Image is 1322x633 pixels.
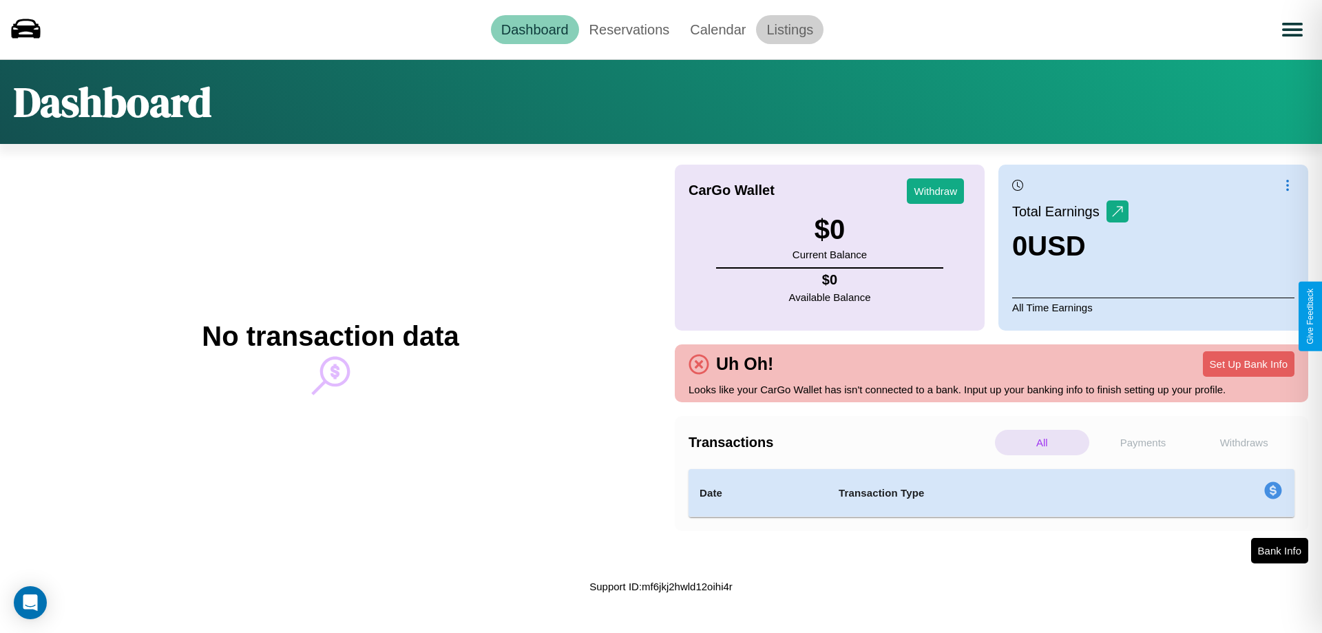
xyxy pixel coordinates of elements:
p: Total Earnings [1012,199,1106,224]
p: Current Balance [793,245,867,264]
h4: Uh Oh! [709,354,780,374]
h4: Transaction Type [839,485,1151,501]
h1: Dashboard [14,74,211,130]
h3: $ 0 [793,214,867,245]
p: Support ID: mf6jkj2hwld12oihi4r [589,577,733,596]
p: Payments [1096,430,1190,455]
p: Withdraws [1197,430,1291,455]
h3: 0 USD [1012,231,1129,262]
a: Calendar [680,15,756,44]
p: Available Balance [789,288,871,307]
a: Reservations [579,15,680,44]
div: Open Intercom Messenger [14,586,47,619]
table: simple table [689,469,1294,517]
a: Dashboard [491,15,579,44]
h4: $ 0 [789,272,871,288]
h4: CarGo Wallet [689,183,775,198]
button: Set Up Bank Info [1203,351,1294,377]
button: Open menu [1273,10,1312,49]
h4: Date [700,485,817,501]
a: Listings [756,15,823,44]
div: Give Feedback [1305,289,1315,344]
h4: Transactions [689,435,992,450]
button: Bank Info [1251,538,1308,563]
p: All [995,430,1089,455]
h2: No transaction data [202,321,459,352]
button: Withdraw [907,178,964,204]
p: Looks like your CarGo Wallet has isn't connected to a bank. Input up your banking info to finish ... [689,380,1294,399]
p: All Time Earnings [1012,298,1294,317]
